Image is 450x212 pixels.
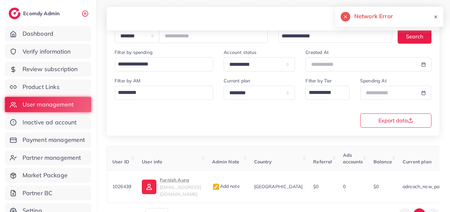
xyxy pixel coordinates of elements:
[5,44,91,59] a: Verify information
[23,153,81,162] span: Partner management
[212,159,240,165] span: Admin Note
[5,168,91,183] a: Market Package
[115,86,213,100] div: Search for option
[306,49,329,56] label: Created At
[313,159,332,165] span: Referral
[112,184,131,190] span: 1026439
[254,184,303,190] span: [GEOGRAPHIC_DATA]
[23,118,77,127] span: Inactive ad account
[224,77,250,84] label: Current plan
[5,132,91,148] a: Payment management
[9,8,21,19] img: logo
[5,79,91,95] a: Product Links
[23,10,61,17] h2: Ecomdy Admin
[5,150,91,165] a: Partner management
[373,159,392,165] span: Balance
[212,183,240,189] span: Add note
[307,87,341,98] input: Search for option
[354,12,393,21] h5: Network Error
[23,83,60,91] span: Product Links
[5,62,91,77] a: Review subscription
[160,176,201,184] p: Furnish Aura
[115,77,141,84] label: Filter by AM
[360,113,431,128] button: Export data
[254,159,272,165] span: Country
[5,115,91,130] a: Inactive ad account
[343,184,346,190] span: 0
[398,29,431,43] button: Search
[360,77,387,84] label: Spending At
[160,184,201,197] span: [EMAIL_ADDRESS][DOMAIN_NAME]
[313,184,318,190] span: $0
[5,26,91,41] a: Dashboard
[278,29,392,43] div: Search for option
[142,159,162,165] span: User info
[23,100,74,109] span: User management
[23,47,71,56] span: Verify information
[373,184,379,190] span: $0
[115,49,152,56] label: Filter by spending
[23,65,78,73] span: Review subscription
[23,171,68,180] span: Market Package
[343,152,363,165] span: Ads accounts
[403,159,431,165] span: Current plan
[5,97,91,112] a: User management
[224,49,256,56] label: Account status
[5,186,91,201] a: Partner BC
[212,183,220,191] img: admin_note.cdd0b510.svg
[115,57,213,71] div: Search for option
[23,136,85,144] span: Payment management
[23,29,53,38] span: Dashboard
[142,180,156,194] img: ic-user-info.36bf1079.svg
[116,59,204,70] input: Search for option
[112,159,129,165] span: User ID
[23,189,53,197] span: Partner BC
[378,118,413,123] span: Export data
[9,8,61,19] a: logoEcomdy Admin
[279,31,384,41] input: Search for option
[116,87,204,98] input: Search for option
[306,77,332,84] label: Filter by Tier
[142,176,201,197] a: Furnish Aura[EMAIL_ADDRESS][DOMAIN_NAME]
[306,86,350,100] div: Search for option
